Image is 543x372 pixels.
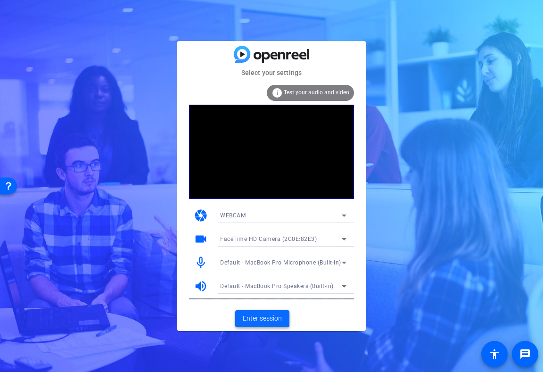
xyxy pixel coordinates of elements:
[489,348,500,360] mat-icon: accessibility
[220,212,246,219] span: WEBCAM
[194,279,208,293] mat-icon: volume_up
[519,348,531,360] mat-icon: message
[220,236,317,242] span: FaceTime HD Camera (2C0E:82E3)
[194,208,208,223] mat-icon: camera
[234,46,309,62] img: blue-gradient.svg
[194,232,208,246] mat-icon: videocam
[271,87,283,99] mat-icon: info
[235,310,289,327] button: Enter session
[220,283,334,289] span: Default - MacBook Pro Speakers (Built-in)
[284,89,349,96] span: Test your audio and video
[177,67,366,78] mat-card-subtitle: Select your settings
[243,314,282,323] span: Enter session
[220,259,341,266] span: Default - MacBook Pro Microphone (Built-in)
[194,256,208,270] mat-icon: mic_none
